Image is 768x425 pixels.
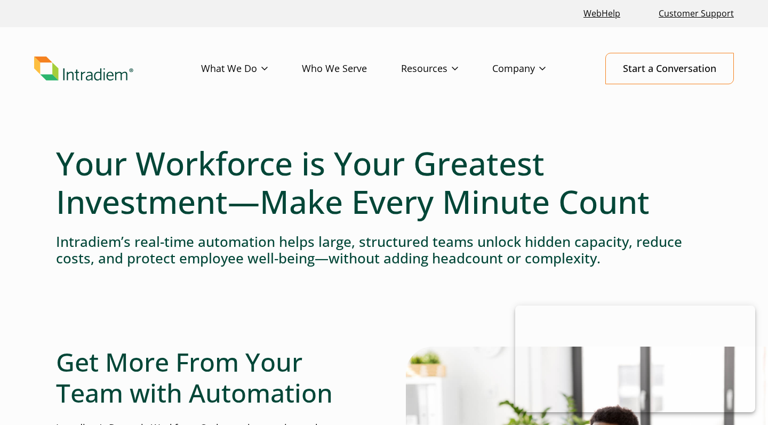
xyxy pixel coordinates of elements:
[56,144,712,221] h1: Your Workforce is Your Greatest Investment—Make Every Minute Count
[605,53,734,84] a: Start a Conversation
[401,53,492,84] a: Resources
[34,57,201,81] a: Link to homepage of Intradiem
[492,53,580,84] a: Company
[302,53,401,84] a: Who We Serve
[654,2,738,25] a: Customer Support
[56,347,362,408] h2: Get More From Your Team with Automation
[201,53,302,84] a: What We Do
[56,234,712,267] h4: Intradiem’s real-time automation helps large, structured teams unlock hidden capacity, reduce cos...
[579,2,625,25] a: Link opens in a new window
[34,57,133,81] img: Intradiem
